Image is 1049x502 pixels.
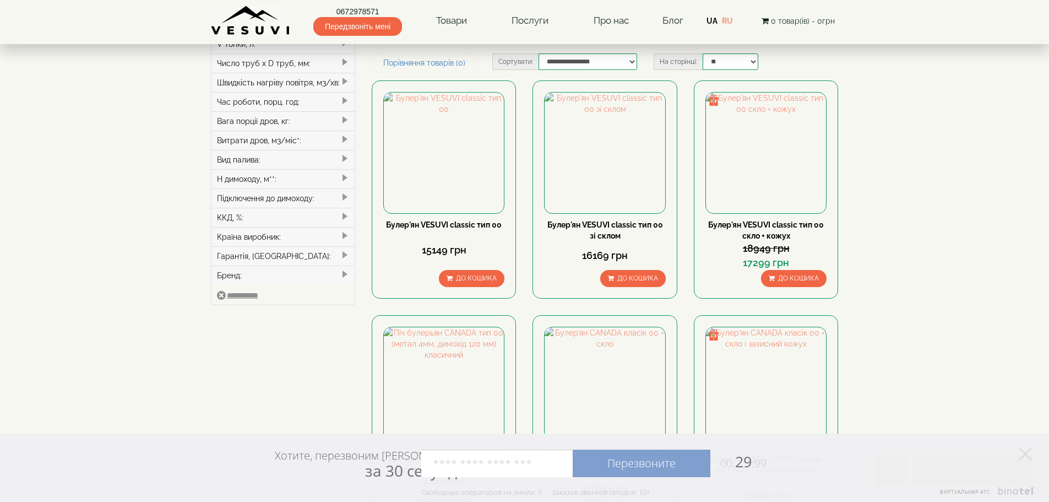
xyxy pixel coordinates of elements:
a: Послуги [501,8,559,34]
img: Завод VESUVI [211,6,291,36]
span: До кошика [456,274,497,282]
div: Хотите, перезвоним [PERSON_NAME] [275,449,464,479]
span: :99 [752,456,767,471]
a: Товари [425,8,478,34]
button: До кошика [600,270,666,287]
img: Піч булерьян CANADA тип 00 (метал 4мм, димохід 120 мм) класичний [384,327,504,447]
label: На сторінці: [654,53,703,70]
div: ККД, %: [211,208,355,227]
div: 17299 грн [705,256,827,270]
a: Булер'ян VESUVI classic тип 00 [386,220,502,229]
button: До кошика [761,270,827,287]
div: 15149 грн [383,243,504,257]
img: Булер'ян CANADA класік 00 + скло і захисний кожух [706,327,826,447]
img: Булер'ян CANADA класік 00 + скло [545,327,665,447]
div: H димоходу, м**: [211,169,355,188]
img: gift [708,330,719,341]
a: Перезвоните [573,450,710,477]
div: Витрати дров, м3/міс*: [211,131,355,150]
div: Швидкість нагріву повітря, м3/хв: [211,73,355,92]
span: Виртуальная АТС [940,488,991,495]
a: Блог [662,15,683,26]
div: Вага порції дров, кг: [211,111,355,131]
a: Виртуальная АТС [933,487,1035,502]
button: 0 товар(ів) - 0грн [758,15,838,27]
a: Булер'ян VESUVI classic тип 00 зі склом [547,220,663,240]
div: 16169 грн [544,249,665,263]
label: Сортувати: [492,53,539,70]
img: Булер'ян VESUVI classic тип 00 зі склом [545,93,665,213]
div: Вид палива: [211,150,355,169]
span: за 30 секунд? [365,460,464,481]
div: Свободных операторов на линии: 5 Заказов звонков сегодня: 10+ [421,488,650,496]
img: gift [708,95,719,106]
a: Булер'ян VESUVI classic тип 00 скло + кожух [708,220,824,240]
div: Гарантія, [GEOGRAPHIC_DATA]: [211,246,355,266]
span: 29 [710,451,767,472]
span: 0 товар(ів) - 0грн [771,17,835,25]
div: Бренд: [211,266,355,285]
span: 00: [720,456,735,471]
span: До кошика [778,274,819,282]
a: Про нас [583,8,640,34]
img: Булер'ян VESUVI classic тип 00 [384,93,504,213]
a: 0672978571 [313,6,402,17]
img: Булер'ян VESUVI classic тип 00 скло + кожух [706,93,826,213]
div: Число труб x D труб, мм: [211,53,355,73]
div: Час роботи, порц. год: [211,92,355,111]
button: До кошика [439,270,504,287]
div: Країна виробник: [211,227,355,246]
div: 18949 грн [705,241,827,256]
a: Порівняння товарів (0) [372,53,477,72]
span: Передзвоніть мені [313,17,402,36]
span: До кошика [617,274,658,282]
a: RU [722,17,733,25]
div: Підключення до димоходу: [211,188,355,208]
a: UA [706,17,718,25]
